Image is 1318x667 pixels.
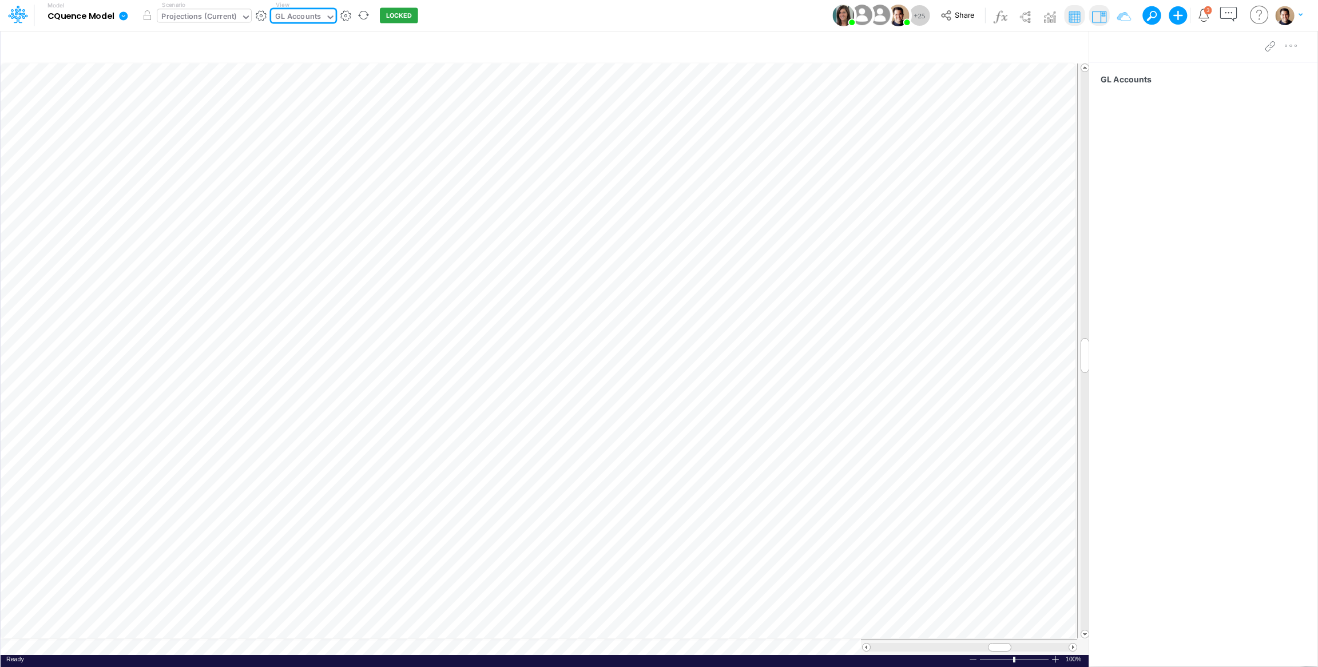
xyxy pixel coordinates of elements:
span: GL Accounts [1101,73,1311,85]
div: Projections (Current) [161,11,236,24]
label: Model [47,2,65,9]
img: User Image Icon [832,5,854,26]
button: LOCKED [380,8,418,23]
button: Share [935,7,982,25]
div: In Ready mode [6,655,24,664]
label: Scenario [162,1,185,9]
img: User Image Icon [867,2,892,28]
span: Ready [6,656,24,662]
img: User Image Icon [887,5,909,26]
div: 3 unread items [1206,7,1210,13]
div: Zoom [1013,657,1015,662]
img: User Image Icon [849,2,875,28]
b: CQuence Model [47,11,114,22]
div: Zoom In [1051,655,1060,664]
input: Type a title here [10,36,840,59]
span: + 25 [914,12,925,19]
div: Zoom Out [968,656,978,664]
div: Zoom [979,655,1051,664]
span: 100% [1066,655,1083,664]
span: Share [955,10,974,19]
div: GL Accounts [275,11,321,24]
a: Notifications [1197,9,1210,22]
label: View [276,1,289,9]
div: Zoom level [1066,655,1083,664]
